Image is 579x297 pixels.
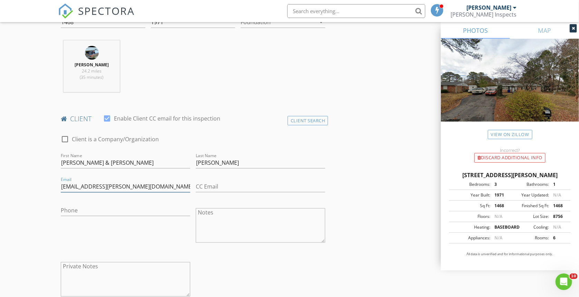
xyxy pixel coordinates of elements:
[490,224,510,230] div: BASEBOARD
[549,181,569,188] div: 1
[58,9,135,24] a: SPECTORA
[510,235,549,241] div: Rooms:
[85,46,99,60] img: d4491d799488413abdfd62794ac0f90f.png
[114,115,220,122] label: Enable Client CC email for this inspection
[553,192,561,198] span: N/A
[510,224,549,230] div: Cooling:
[510,203,549,209] div: Finished Sq Ft:
[490,192,510,198] div: 1971
[553,224,561,230] span: N/A
[490,203,510,209] div: 1468
[556,274,572,290] iframe: Intercom live chat
[441,22,510,39] a: PHOTOS
[451,224,490,230] div: Heating:
[58,3,73,19] img: The Best Home Inspection Software - Spectora
[80,74,104,80] span: (35 minutes)
[494,213,502,219] span: N/A
[287,4,425,18] input: Search everything...
[474,153,546,163] div: Discard Additional info
[549,235,569,241] div: 6
[451,203,490,209] div: Sq Ft:
[488,130,532,139] a: View on Zillow
[510,213,549,220] div: Lot Size:
[288,116,328,125] div: Client Search
[82,68,102,74] span: 24.2 miles
[449,252,571,257] p: All data is unverified and for informational purposes only.
[449,171,571,179] div: [STREET_ADDRESS][PERSON_NAME]
[441,39,579,138] img: streetview
[510,181,549,188] div: Bathrooms:
[72,136,159,143] label: Client is a Company/Organization
[510,22,579,39] a: MAP
[75,62,109,68] strong: [PERSON_NAME]
[510,192,549,198] div: Year Updated:
[549,203,569,209] div: 1468
[61,114,326,123] h4: client
[451,181,490,188] div: Bedrooms:
[494,235,502,241] span: N/A
[549,213,569,220] div: 8756
[78,3,135,18] span: SPECTORA
[570,274,578,279] span: 10
[451,11,517,18] div: Chris Inspects
[466,4,511,11] div: [PERSON_NAME]
[441,147,579,153] div: Incorrect?
[451,192,490,198] div: Year Built:
[451,235,490,241] div: Appliances:
[451,213,490,220] div: Floors:
[490,181,510,188] div: 3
